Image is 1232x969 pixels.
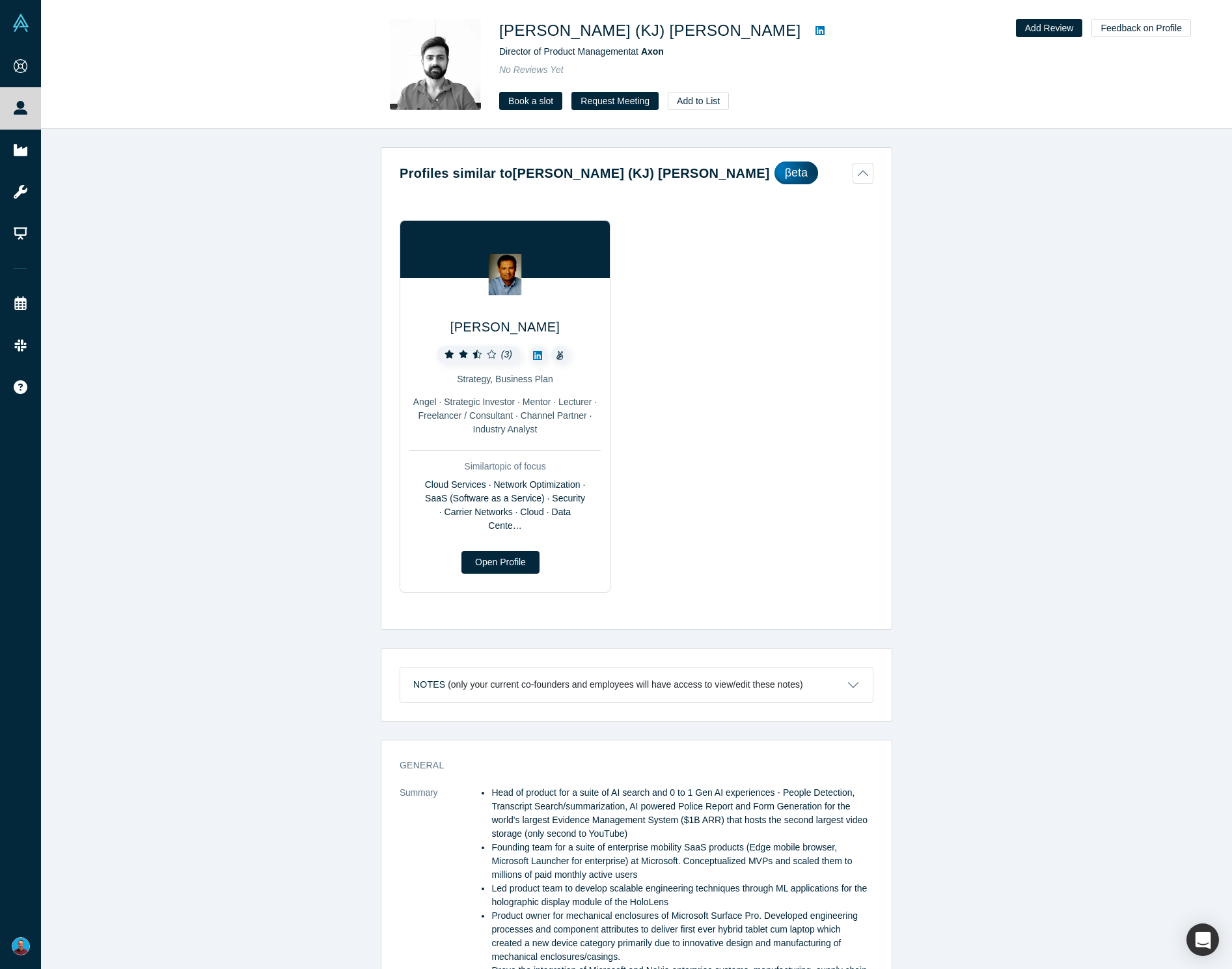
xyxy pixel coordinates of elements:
[12,14,30,32] img: Alchemist Vault Logo
[491,786,873,841] li: Head of product for a suite of AI search and 0 to 1 Gen AI experiences - People Detection, Transc...
[400,161,873,184] button: Profiles similar to[PERSON_NAME] (KJ) [PERSON_NAME]βeta
[501,349,512,359] i: ( 3 )
[400,759,855,772] h3: General
[499,19,801,42] h1: [PERSON_NAME] (KJ) [PERSON_NAME]
[491,841,873,882] li: Founding team for a suite of enterprise mobility SaaS products (Edge mobile browser, Microsoft La...
[413,678,445,692] h3: Notes
[491,882,873,909] li: Led product team to develop scalable engineering techniques through ML applications for the holog...
[448,679,803,690] p: (only your current co-founders and employees will have access to view/edit these notes)
[1016,19,1083,37] button: Add Review
[1091,19,1191,37] button: Feedback on Profile
[450,320,560,334] a: [PERSON_NAME]
[409,478,601,533] div: Cloud Services · Network Optimization · SaaS (Software as a Service) · Security · Carrier Network...
[491,909,873,964] li: Product owner for mechanical enclosures of Microsoft Surface Pro. Developed engineering processes...
[499,64,564,75] span: No Reviews Yet
[668,92,729,110] button: Add to List
[400,163,770,183] h2: Profiles similar to [PERSON_NAME] (KJ) [PERSON_NAME]
[400,667,873,702] button: Notes (only your current co-founders and employees will have access to view/edit these notes)
[499,46,664,57] span: Director of Product Management at
[12,937,30,955] img: Michael Lawrie's Account
[476,245,535,304] img: Abhi Dugar's Profile Image
[571,92,659,110] button: Request Meeting
[499,92,562,110] a: Book a slot
[390,19,481,110] img: Kshitij (KJ) Saxena's Profile Image
[461,551,540,574] a: Open Profile
[641,46,664,57] a: Axon
[409,395,601,436] div: Angel · Strategic Investor · Mentor · Lecturer · Freelancer / Consultant · Channel Partner · Indu...
[409,460,601,473] div: Similar topic of focus
[774,161,818,184] div: βeta
[457,374,553,384] span: Strategy, Business Plan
